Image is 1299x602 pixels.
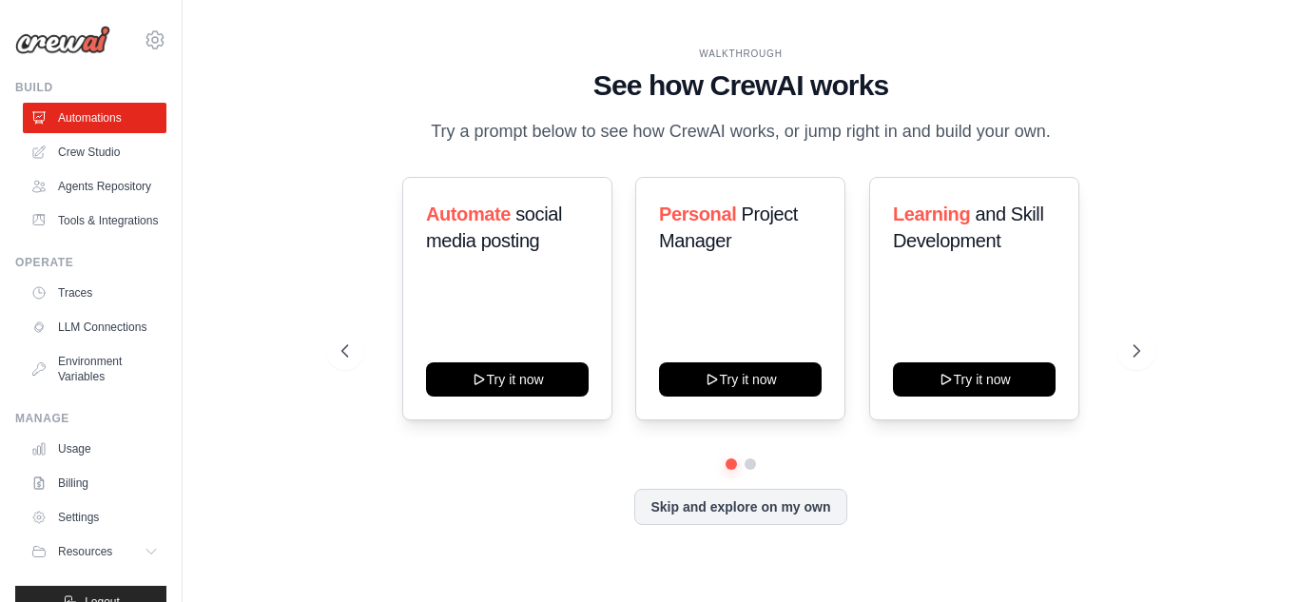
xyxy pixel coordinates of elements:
span: and Skill Development [893,204,1043,251]
button: Resources [23,536,166,567]
a: Usage [23,434,166,464]
p: Try a prompt below to see how CrewAI works, or jump right in and build your own. [421,118,1060,146]
img: Logo [15,26,110,54]
span: Learning [893,204,970,224]
a: Automations [23,103,166,133]
div: Operate [15,255,166,270]
a: Crew Studio [23,137,166,167]
iframe: Chat Widget [1204,511,1299,602]
span: Personal [659,204,736,224]
h1: See how CrewAI works [341,68,1140,103]
a: Traces [23,278,166,308]
div: WALKTHROUGH [341,47,1140,61]
a: LLM Connections [23,312,166,342]
a: Agents Repository [23,171,166,202]
button: Try it now [659,362,822,397]
span: Project Manager [659,204,798,251]
button: Try it now [426,362,589,397]
button: Skip and explore on my own [634,489,846,525]
span: Resources [58,544,112,559]
a: Settings [23,502,166,533]
a: Billing [23,468,166,498]
div: Build [15,80,166,95]
a: Tools & Integrations [23,205,166,236]
div: Manage [15,411,166,426]
a: Environment Variables [23,346,166,392]
span: social media posting [426,204,562,251]
span: Automate [426,204,511,224]
button: Try it now [893,362,1056,397]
